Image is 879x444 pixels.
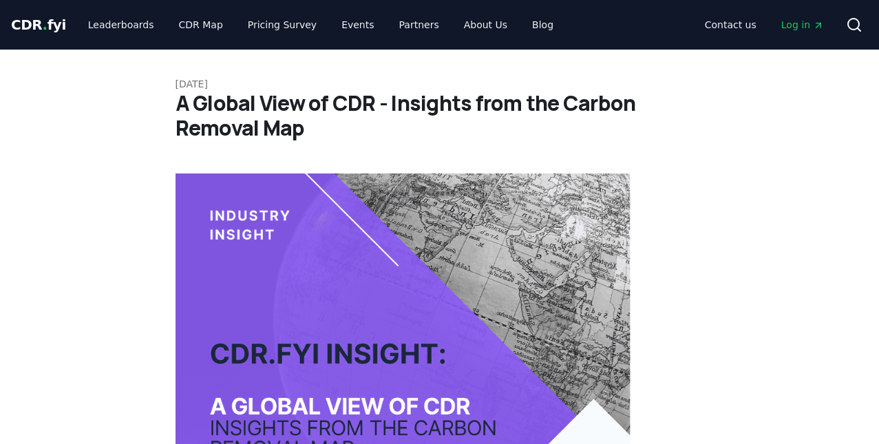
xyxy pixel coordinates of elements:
h1: A Global View of CDR - Insights from the Carbon Removal Map [176,91,704,140]
a: Partners [388,12,450,37]
a: Pricing Survey [237,12,328,37]
nav: Main [77,12,564,37]
a: CDR Map [168,12,234,37]
span: . [43,17,47,33]
a: Leaderboards [77,12,165,37]
a: About Us [453,12,518,37]
a: Blog [521,12,564,37]
a: Log in [770,12,835,37]
a: CDR.fyi [11,15,66,34]
nav: Main [694,12,835,37]
span: Log in [781,18,824,32]
a: Contact us [694,12,767,37]
a: Events [330,12,385,37]
p: [DATE] [176,77,704,91]
span: CDR fyi [11,17,66,33]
